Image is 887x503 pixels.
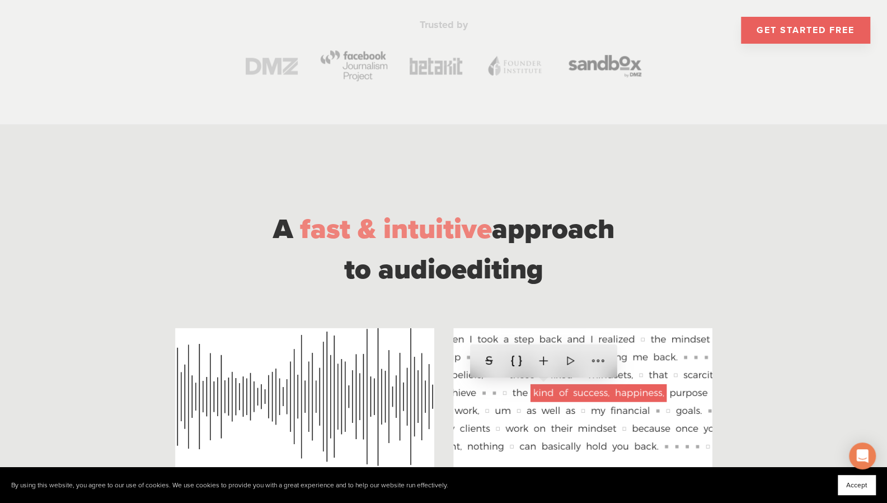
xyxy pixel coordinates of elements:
img: https%3A%2F%2Fweb.trebble.fm%2Flanding_page_assets%2Fdmz_gray.png [246,58,298,74]
p: Trusted by [221,18,665,31]
span: A [273,212,293,246]
a: GET STARTED FREE [741,17,870,44]
span: fast & intuitive [300,212,492,246]
p: By using this website, you agree to our use of cookies. We use cookies to provide you with a grea... [11,481,448,490]
div: approach to audio [175,209,712,290]
button: Accept [838,475,876,495]
div: Open Intercom Messenger [849,443,876,469]
img: https%3A%2F%2Fweb.trebble.fm%2Flanding_page_assets%2Fsandbox_gray.png [569,55,641,77]
img: https%3A%2F%2Fweb.trebble.fm%2Flanding_page_assets%2Ffacebook_journalism_gray.png [320,50,387,81]
span: Accept [846,481,867,489]
img: https%3A%2F%2Fweb.trebble.fm%2Flanding_page_assets%2FbetakitLogo.png [410,58,462,74]
img: https%3A%2F%2Fweb.trebble.fm%2Flanding_page_assets%2Ffi_gray.png [485,53,546,78]
span: editing [452,253,543,286]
